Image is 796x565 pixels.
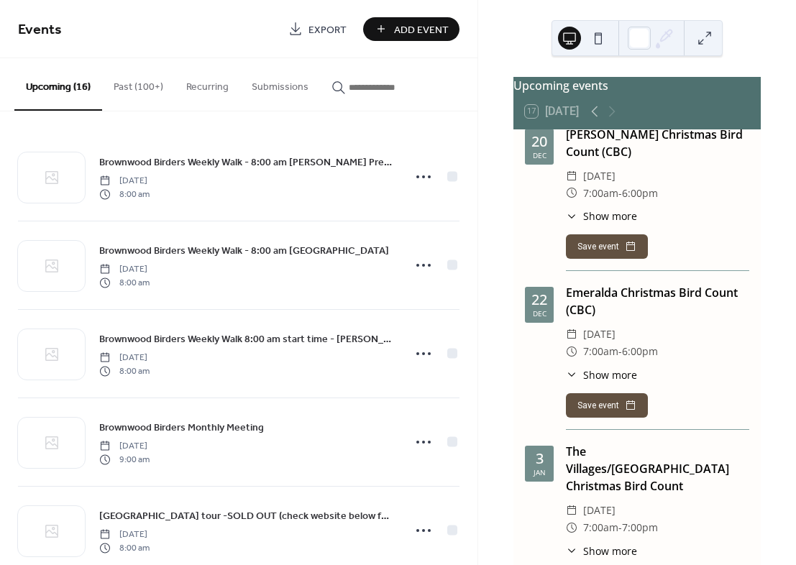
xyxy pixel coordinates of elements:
span: [DATE] [583,167,616,185]
span: 6:00pm [622,185,658,202]
div: ​ [566,543,577,559]
span: 6:00pm [622,343,658,360]
div: ​ [566,326,577,343]
span: [DATE] [99,440,150,453]
div: ​ [566,502,577,519]
span: 8:00 am [99,541,150,554]
span: 7:00am [583,519,618,536]
div: 20 [531,134,547,149]
span: Events [18,16,62,44]
div: Upcoming events [513,77,761,94]
a: Brownwood Birders Weekly Walk - 8:00 am [GEOGRAPHIC_DATA] [99,242,389,259]
button: Upcoming (16) [14,58,102,111]
span: - [618,519,622,536]
span: [DATE] [99,263,150,276]
div: 3 [536,451,544,466]
span: 7:00am [583,185,618,202]
button: Past (100+) [102,58,175,109]
div: [PERSON_NAME] Christmas Bird Count (CBC) [566,126,749,160]
span: [DATE] [99,175,150,188]
span: Add Event [394,22,449,37]
span: [GEOGRAPHIC_DATA] tour -SOLD OUT (check website below for availability) [99,509,395,524]
div: 22 [531,293,547,307]
div: ​ [566,208,577,224]
span: Export [308,22,347,37]
div: Dec [533,310,546,317]
button: ​Show more [566,543,637,559]
span: - [618,343,622,360]
span: [DATE] [99,528,150,541]
div: Jan [534,469,546,476]
button: ​Show more [566,208,637,224]
span: Brownwood Birders Weekly Walk 8:00 am start time - [PERSON_NAME] Walking Trail [99,332,395,347]
span: [DATE] [583,326,616,343]
span: [DATE] [99,352,150,364]
div: ​ [566,367,577,382]
div: ​ [566,343,577,360]
span: Brownwood Birders Weekly Walk - 8:00 am [PERSON_NAME] Preserve [99,155,395,170]
span: Brownwood Birders Monthly Meeting [99,421,264,436]
span: 8:00 am [99,276,150,289]
div: ​ [566,167,577,185]
span: Brownwood Birders Weekly Walk - 8:00 am [GEOGRAPHIC_DATA] [99,244,389,259]
span: 8:00 am [99,364,150,377]
button: Save event [566,393,648,418]
a: Export [278,17,357,41]
button: Submissions [240,58,320,109]
a: [GEOGRAPHIC_DATA] tour -SOLD OUT (check website below for availability) [99,507,395,524]
span: 8:00 am [99,188,150,201]
a: Brownwood Birders Weekly Walk - 8:00 am [PERSON_NAME] Preserve [99,154,395,170]
span: 7:00pm [622,519,658,536]
span: 9:00 am [99,453,150,466]
span: Show more [583,208,637,224]
button: Save event [566,234,648,259]
span: - [618,185,622,202]
span: 7:00am [583,343,618,360]
button: ​Show more [566,367,637,382]
div: ​ [566,519,577,536]
span: Show more [583,543,637,559]
div: ​ [566,185,577,202]
a: Brownwood Birders Monthly Meeting [99,419,264,436]
button: Add Event [363,17,459,41]
div: Emeralda Christmas Bird Count (CBC) [566,284,749,318]
a: Brownwood Birders Weekly Walk 8:00 am start time - [PERSON_NAME] Walking Trail [99,331,395,347]
div: Dec [533,152,546,159]
div: The Villages/[GEOGRAPHIC_DATA] Christmas Bird Count [566,443,749,495]
button: Recurring [175,58,240,109]
span: [DATE] [583,502,616,519]
span: Show more [583,367,637,382]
